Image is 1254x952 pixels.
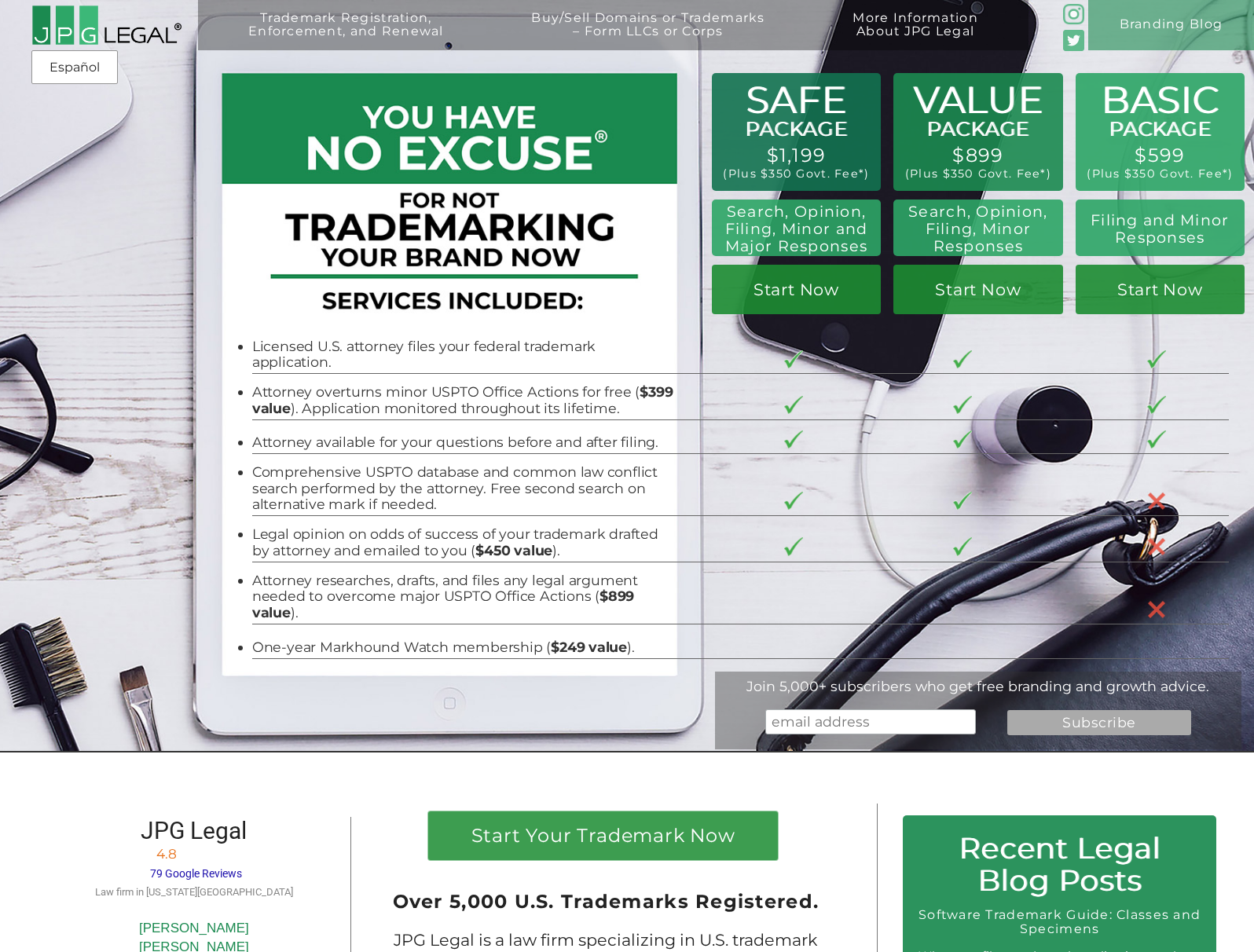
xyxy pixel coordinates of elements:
img: checkmark-border-3.png [784,350,803,368]
li: One-year Markhound Watch membership ( ). [252,639,675,656]
img: checkmark-border-3.png [1147,350,1166,368]
h1: Start Your Trademark Now [441,826,765,853]
span: Law firm in [US_STATE][GEOGRAPHIC_DATA] [95,886,293,898]
img: X-30-3.png [1147,537,1166,556]
li: Comprehensive USPTO database and common law conflict search performed by the attorney. Free secon... [252,464,675,513]
img: checkmark-border-3.png [953,350,972,368]
img: checkmark-border-3.png [1147,396,1166,414]
span: Over 5,000 U.S. Trademarks Registered. [393,890,819,913]
span: 4.8 [156,846,177,862]
b: $899 value [252,588,634,621]
a: Software Trademark Guide: Classes and Specimens [918,907,1201,936]
h2: Filing and Minor Responses [1085,211,1234,247]
input: Subscribe [1007,710,1192,735]
span: 79 Google Reviews [150,867,242,880]
span: JPG Legal [141,817,247,844]
img: checkmark-border-3.png [953,396,972,414]
b: $399 value [252,383,673,416]
img: checkmark-border-3.png [953,430,972,449]
img: checkmark-border-3.png [953,537,972,555]
img: X-30-3.png [1147,600,1166,619]
li: Attorney overturns minor USPTO Office Actions for free ( ). Application monitored throughout its ... [252,384,675,417]
a: Start Now [1076,265,1245,314]
img: checkmark-border-3.png [784,430,803,449]
a: Start Now [893,265,1062,314]
h2: Search, Opinion, Filing, Minor and Major Responses [719,203,873,255]
img: checkmark-border-3.png [784,537,803,555]
b: $450 value [475,542,552,558]
b: $249 value [551,639,627,655]
span: Recent Legal Blog Posts [959,830,1160,898]
img: checkmark-border-3.png [784,396,803,414]
a: Start Now [712,265,881,314]
a: Buy/Sell Domains or Trademarks– Form LLCs or Corps [493,11,802,61]
img: glyph-logo_May2016-green3-90.png [1063,4,1084,25]
a: JPG Legal 4.8 79 Google Reviews Law firm in [US_STATE][GEOGRAPHIC_DATA] [95,826,293,899]
img: checkmark-border-3.png [1147,430,1166,449]
li: Licensed U.S. attorney files your federal trademark application. [252,339,675,372]
img: X-30-3.png [1147,492,1166,511]
img: Twitter_Social_Icon_Rounded_Square_Color-mid-green3-90.png [1063,30,1084,51]
div: Join 5,000+ subscribers who get free branding and growth advice. [715,678,1241,694]
li: Attorney available for your questions before and after filing. [252,434,675,451]
li: Legal opinion on odds of success of your trademark drafted by attorney and emailed to you ( ). [252,526,675,559]
a: Español [36,53,113,82]
a: Trademark Registration,Enforcement, and Renewal [211,11,481,61]
img: 2016-logo-black-letters-3-r.png [31,5,182,46]
a: Start Your Trademark Now [428,811,778,860]
input: email address [765,709,976,734]
a: More InformationAbout JPG Legal [815,11,1015,61]
h2: Search, Opinion, Filing, Minor Responses [904,203,1053,255]
li: Attorney researches, drafts, and files any legal argument needed to overcome major USPTO Office A... [252,573,675,621]
img: checkmark-border-3.png [953,492,972,510]
img: checkmark-border-3.png [784,492,803,510]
